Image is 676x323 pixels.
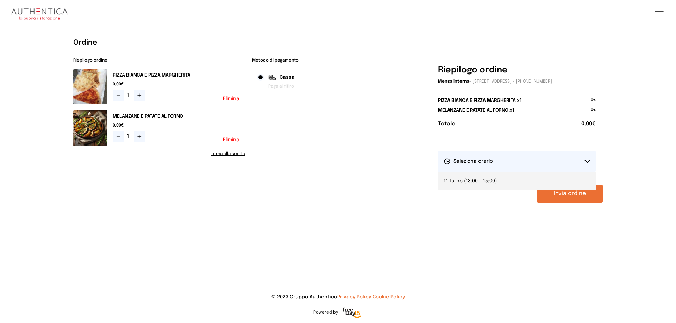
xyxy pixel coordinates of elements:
[313,310,338,315] span: Powered by
[373,295,405,299] a: Cookie Policy
[537,185,603,203] button: Invia ordine
[444,177,497,185] span: 1° Turno (13:00 - 15:00)
[444,158,493,165] span: Seleziona orario
[11,293,665,301] p: © 2023 Gruppo Authentica
[438,151,596,172] button: Seleziona orario
[341,306,363,320] img: logo-freeday.3e08031.png
[337,295,371,299] a: Privacy Policy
